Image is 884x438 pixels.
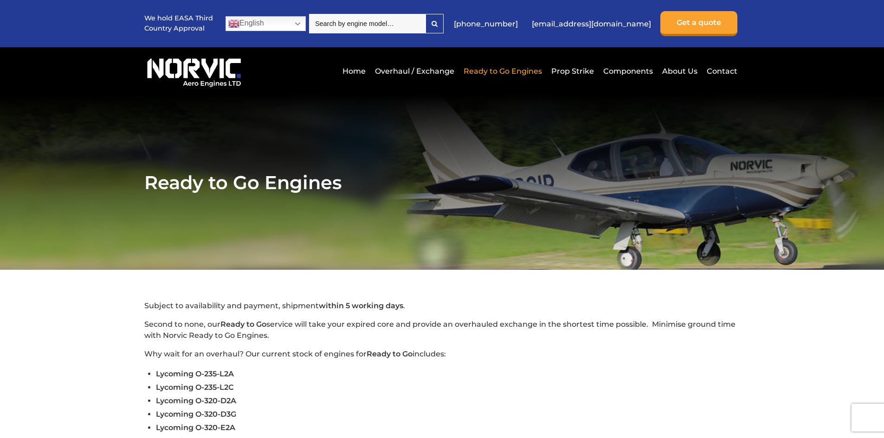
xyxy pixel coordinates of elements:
span: Lycoming O-320-E2A [156,423,235,432]
p: We hold EASA Third Country Approval [144,13,214,33]
p: Subject to availability and payment, shipment . [144,300,740,311]
span: Lycoming O-320-D3G [156,410,236,419]
a: Components [601,60,655,83]
span: Lycoming O-320-D2A [156,396,236,405]
a: Get a quote [660,11,737,36]
strong: Ready to Go [220,320,266,329]
a: Prop Strike [549,60,596,83]
a: Ready to Go Engines [461,60,544,83]
a: Overhaul / Exchange [373,60,457,83]
input: Search by engine model… [309,14,426,33]
strong: within 5 working days [319,301,403,310]
a: [PHONE_NUMBER] [449,13,523,35]
span: Lycoming O-235-L2C [156,383,234,392]
span: Lycoming O-235-L2A [156,369,234,378]
a: English [226,16,306,31]
img: Norvic Aero Engines logo [144,54,244,88]
p: Second to none, our service will take your expired core and provide an overhauled exchange in the... [144,319,740,341]
a: About Us [660,60,700,83]
img: en [228,18,239,29]
a: [EMAIL_ADDRESS][DOMAIN_NAME] [527,13,656,35]
h1: Ready to Go Engines [144,171,740,194]
p: Why wait for an overhaul? Our current stock of engines for includes: [144,349,740,360]
a: Contact [704,60,737,83]
strong: Ready to Go [367,349,413,358]
a: Home [340,60,368,83]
